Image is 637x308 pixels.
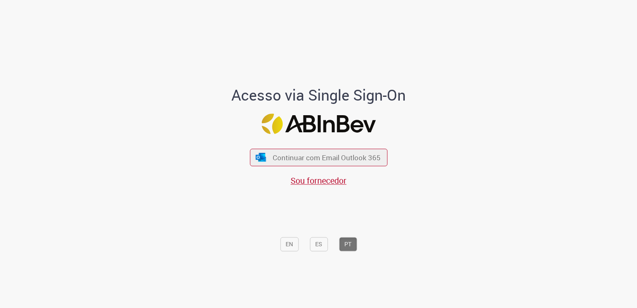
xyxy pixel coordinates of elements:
[339,237,357,252] button: PT
[250,149,387,166] button: ícone Azure/Microsoft 360 Continuar com Email Outlook 365
[280,237,298,252] button: EN
[273,153,381,162] span: Continuar com Email Outlook 365
[310,237,328,252] button: ES
[203,87,434,104] h1: Acesso via Single Sign-On
[291,175,346,186] a: Sou fornecedor
[261,114,376,134] img: Logo ABInBev
[255,153,267,162] img: ícone Azure/Microsoft 360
